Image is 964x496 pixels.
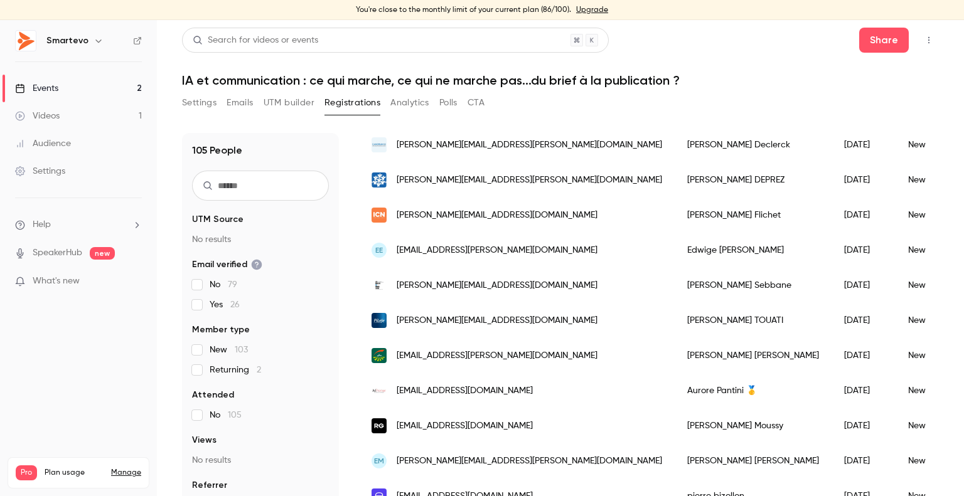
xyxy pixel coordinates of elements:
[227,93,253,113] button: Emails
[210,278,237,291] span: No
[372,172,387,187] img: caf62.caf.fr
[675,373,832,408] div: Aurore Pantini 🥇
[397,244,597,257] span: [EMAIL_ADDRESS][PERSON_NAME][DOMAIN_NAME]
[210,409,242,421] span: No
[192,479,227,492] span: Referrer
[397,455,662,468] span: [PERSON_NAME][EMAIL_ADDRESS][PERSON_NAME][DOMAIN_NAME]
[372,313,387,328] img: pileje.com
[675,127,832,162] div: [PERSON_NAME] Declerck
[15,137,71,150] div: Audience
[210,344,248,356] span: New
[15,82,58,95] div: Events
[372,348,387,363] img: groupama.com
[375,245,383,256] span: EE
[576,5,608,15] a: Upgrade
[832,373,896,408] div: [DATE]
[397,279,597,292] span: [PERSON_NAME][EMAIL_ADDRESS][DOMAIN_NAME]
[15,218,142,231] li: help-dropdown-opener
[675,233,832,268] div: Edwige [PERSON_NAME]
[192,389,234,401] span: Attended
[257,366,261,374] span: 2
[832,268,896,303] div: [DATE]
[15,110,60,122] div: Videos
[832,162,896,198] div: [DATE]
[228,411,242,419] span: 105
[192,143,242,158] h1: 105 People
[372,383,387,398] img: adpremier.fr
[192,434,217,446] span: Views
[675,268,832,303] div: [PERSON_NAME] Sebbane
[372,208,387,223] img: icn-artem.com
[33,275,80,288] span: What's new
[372,278,387,293] img: balletsdemontecarlo.com
[33,218,51,231] span: Help
[832,338,896,373] div: [DATE]
[324,93,380,113] button: Registrations
[192,233,329,246] p: No results
[397,139,662,152] span: [PERSON_NAME][EMAIL_ADDRESS][PERSON_NAME][DOMAIN_NAME]
[33,246,82,260] a: SpeakerHub
[210,364,261,376] span: Returning
[832,443,896,478] div: [DATE]
[45,468,104,478] span: Plan usage
[675,443,832,478] div: [PERSON_NAME] [PERSON_NAME]
[15,165,65,177] div: Settings
[182,93,217,113] button: Settings
[192,454,329,467] p: No results
[230,300,240,309] span: 26
[675,162,832,198] div: [PERSON_NAME] DEPREZ
[397,384,533,398] span: [EMAIL_ADDRESS][DOMAIN_NAME]
[832,233,896,268] div: [DATE]
[372,418,387,433] img: renault.com
[832,198,896,233] div: [DATE]
[675,303,832,338] div: [PERSON_NAME] TOUATI
[439,93,458,113] button: Polls
[390,93,429,113] button: Analytics
[16,465,37,480] span: Pro
[16,31,36,51] img: Smartevo
[111,468,141,478] a: Manage
[235,346,248,354] span: 103
[468,93,485,113] button: CTA
[192,213,244,226] span: UTM Source
[832,408,896,443] div: [DATE]
[228,280,237,289] span: 79
[397,419,533,433] span: [EMAIL_ADDRESS][DOMAIN_NAME]
[46,34,88,47] h6: Smartevo
[210,298,240,311] span: Yes
[182,73,939,88] h1: IA et communication : ce qui marche, ce qui ne marche pas...du brief à la publication ?
[859,28,909,53] button: Share
[675,198,832,233] div: [PERSON_NAME] Flichet
[193,34,318,47] div: Search for videos or events
[832,303,896,338] div: [DATE]
[397,209,597,222] span: [PERSON_NAME][EMAIL_ADDRESS][DOMAIN_NAME]
[192,324,250,336] span: Member type
[397,349,597,362] span: [EMAIL_ADDRESS][PERSON_NAME][DOMAIN_NAME]
[675,408,832,443] div: [PERSON_NAME] Moussy
[264,93,314,113] button: UTM builder
[675,338,832,373] div: [PERSON_NAME] [PERSON_NAME]
[832,127,896,162] div: [DATE]
[192,258,262,271] span: Email verified
[374,455,384,467] span: EM
[127,276,142,287] iframe: Noticeable Trigger
[372,137,387,152] img: candriam.com
[90,247,115,260] span: new
[397,314,597,327] span: [PERSON_NAME][EMAIL_ADDRESS][DOMAIN_NAME]
[397,174,662,187] span: [PERSON_NAME][EMAIL_ADDRESS][PERSON_NAME][DOMAIN_NAME]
